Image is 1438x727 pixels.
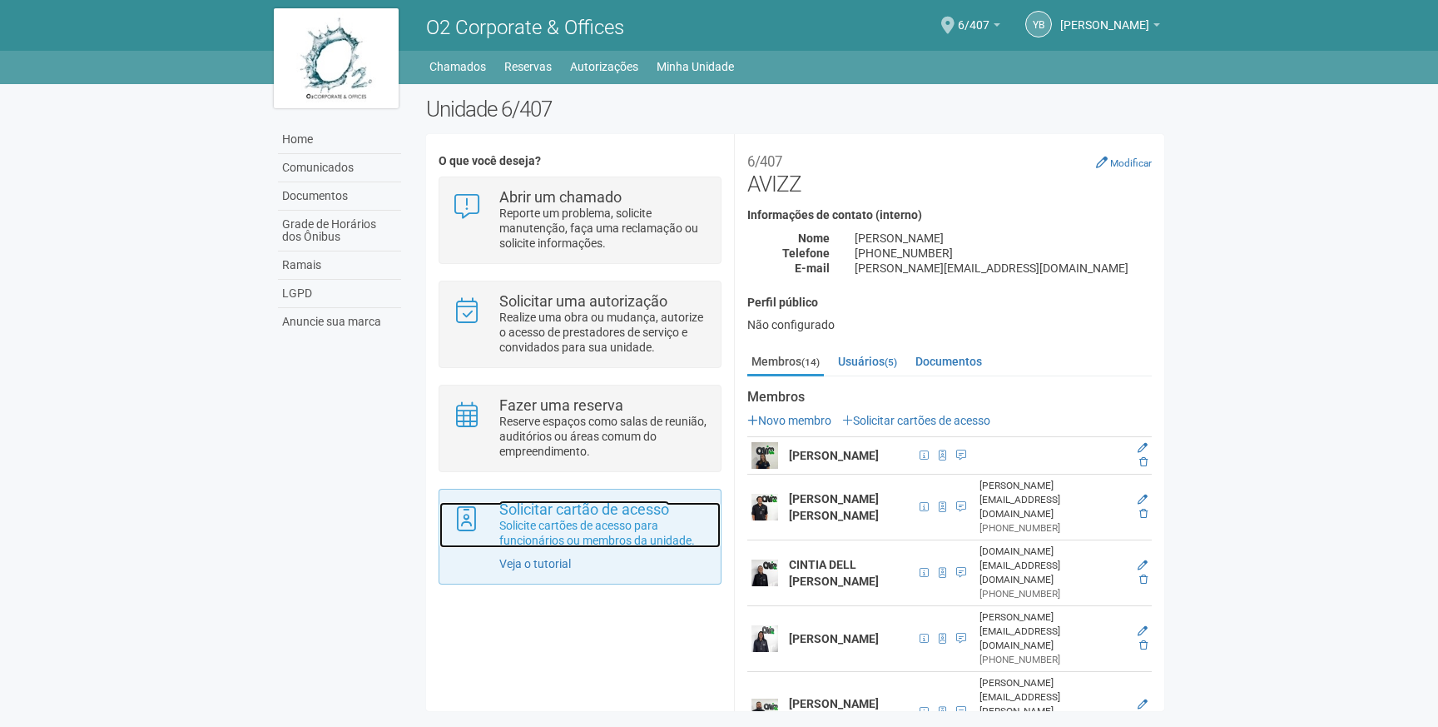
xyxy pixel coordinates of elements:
div: [PHONE_NUMBER] [979,653,1126,667]
a: [PERSON_NAME] [1060,21,1160,34]
div: [PERSON_NAME][EMAIL_ADDRESS][DOMAIN_NAME] [979,479,1126,521]
strong: CINTIA DELL [PERSON_NAME] [789,558,879,588]
a: Grade de Horários dos Ônibus [278,211,401,251]
strong: E-mail [795,261,830,275]
strong: [PERSON_NAME] [789,632,879,645]
a: Ramais [278,251,401,280]
a: Veja o tutorial [499,557,571,570]
a: Minha Unidade [657,55,734,78]
a: Excluir membro [1139,574,1148,585]
strong: [PERSON_NAME] [789,449,879,462]
strong: Telefone [782,246,830,260]
strong: Solicitar uma autorização [499,292,667,310]
h2: AVIZZ [747,147,1152,197]
small: (14) [801,356,820,368]
img: user.png [751,699,778,725]
div: Não configurado [747,317,1152,332]
div: [DOMAIN_NAME][EMAIL_ADDRESS][DOMAIN_NAME] [979,545,1126,587]
strong: Solicitar cartão de acesso [499,500,669,518]
strong: Abrir um chamado [499,188,622,206]
span: Yuri Barbosa [1060,2,1149,32]
div: [PHONE_NUMBER] [979,587,1126,601]
a: Chamados [429,55,486,78]
strong: Nome [798,232,830,245]
a: Novo membro [747,414,831,427]
a: YB [1025,11,1052,37]
a: Home [278,126,401,154]
div: [PERSON_NAME] [842,231,1164,246]
a: 6/407 [958,21,1000,34]
div: [PHONE_NUMBER] [979,521,1126,535]
a: LGPD [278,280,401,308]
img: user.png [751,560,778,586]
a: Comunicados [278,154,401,182]
p: Reserve espaços como salas de reunião, auditórios ou áreas comum do empreendimento. [499,414,708,459]
a: Excluir membro [1139,456,1148,468]
a: Editar membro [1138,442,1148,454]
strong: Fazer uma reserva [499,396,623,414]
img: user.png [751,442,778,469]
img: logo.jpg [274,8,399,108]
p: Realize uma obra ou mudança, autorize o acesso de prestadores de serviço e convidados para sua un... [499,310,708,355]
p: Reporte um problema, solicite manutenção, faça uma reclamação ou solicite informações. [499,206,708,251]
a: Solicitar cartões de acesso [842,414,990,427]
a: Reservas [504,55,552,78]
strong: [PERSON_NAME] [PERSON_NAME] [789,697,879,727]
div: [PHONE_NUMBER] [842,246,1164,261]
a: Editar membro [1138,494,1148,505]
a: Solicitar uma autorização Realize uma obra ou mudança, autorize o acesso de prestadores de serviç... [452,294,707,355]
p: Solicite cartões de acesso para funcionários ou membros da unidade. [499,518,708,548]
img: user.png [751,494,778,520]
a: Abrir um chamado Reporte um problema, solicite manutenção, faça uma reclamação ou solicite inform... [452,190,707,251]
small: (5) [885,356,897,368]
span: 6/407 [958,2,989,32]
a: Editar membro [1138,625,1148,637]
a: Autorizações [570,55,638,78]
small: Modificar [1110,157,1152,169]
strong: [PERSON_NAME] [PERSON_NAME] [789,492,879,522]
span: O2 Corporate & Offices [426,16,624,39]
a: Editar membro [1138,699,1148,710]
a: Fazer uma reserva Reserve espaços como salas de reunião, auditórios ou áreas comum do empreendime... [452,398,707,459]
small: 6/407 [747,153,782,170]
a: Usuários(5) [834,349,901,374]
strong: Membros [747,390,1152,405]
a: Modificar [1096,156,1152,169]
a: Solicitar cartão de acesso Solicite cartões de acesso para funcionários ou membros da unidade. [452,502,707,548]
h4: Perfil público [747,296,1152,309]
img: user.png [751,625,778,652]
div: [PERSON_NAME][EMAIL_ADDRESS][DOMAIN_NAME] [842,261,1164,276]
a: Membros(14) [747,349,824,376]
a: Editar membro [1138,560,1148,571]
a: Anuncie sua marca [278,308,401,336]
h2: Unidade 6/407 [426,97,1164,122]
div: [PERSON_NAME][EMAIL_ADDRESS][DOMAIN_NAME] [979,610,1126,653]
h4: O que você deseja? [439,155,721,167]
h4: Informações de contato (interno) [747,209,1152,222]
a: Excluir membro [1139,508,1148,520]
a: Documentos [278,182,401,211]
a: Documentos [911,349,986,374]
a: Excluir membro [1139,640,1148,651]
